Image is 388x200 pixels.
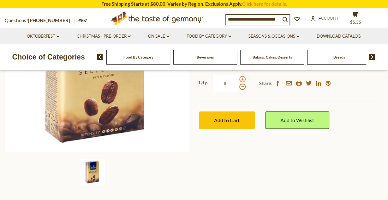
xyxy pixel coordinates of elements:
[199,111,255,129] button: Add to Cart
[187,33,231,40] a: Food By Category
[350,20,361,25] span: $5.35
[80,159,105,184] img: Tchibo Cafe Gold Selection
[253,55,292,59] a: Baking, Cakes, Desserts
[317,33,361,40] a: Download Catalog
[265,111,329,129] a: Add to Wishlist
[242,1,287,7] a: Click here for details.
[123,55,153,59] a: Food By Category
[345,11,364,27] button: $5.35
[319,16,339,21] span: Account
[77,33,131,40] a: Christmas - PRE-ORDER
[197,55,214,59] a: Beverages
[97,54,103,60] img: previous arrow
[311,15,339,22] a: Account
[212,75,238,92] input: Qty:
[369,54,375,60] img: next arrow
[333,55,345,59] a: Breads
[259,79,272,87] span: Share:
[28,17,70,23] a: [PHONE_NUMBER]
[248,33,299,40] a: Seasons & Occasions
[148,33,169,40] a: On Sale
[5,16,75,25] p: Questions?
[199,78,208,86] strong: Qty:
[214,117,240,123] span: Add to Cart
[27,33,59,40] a: Oktoberfest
